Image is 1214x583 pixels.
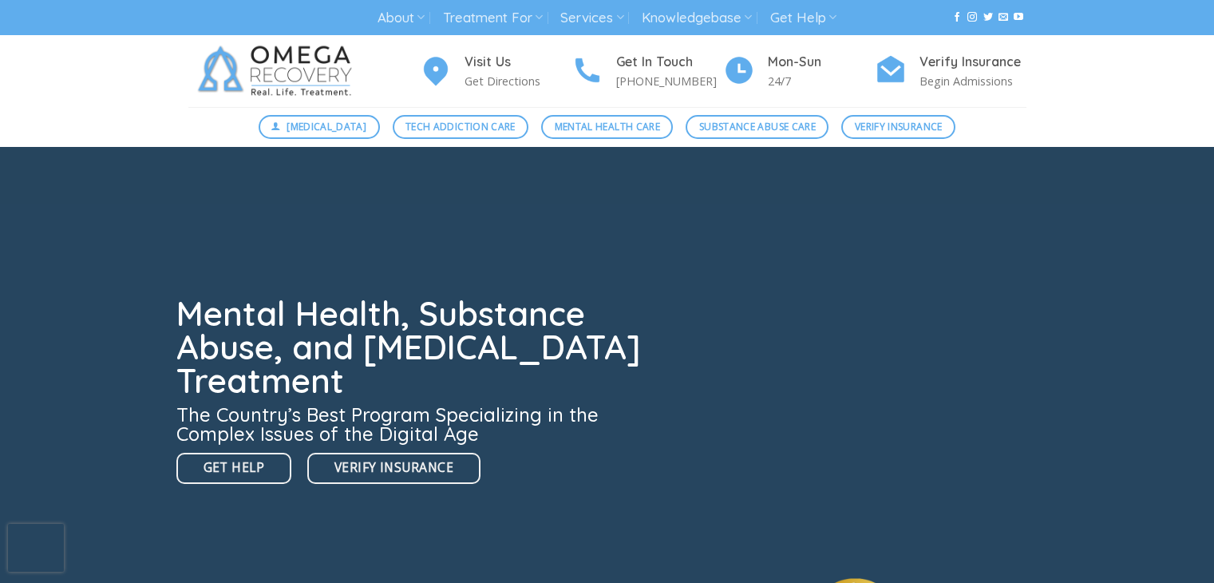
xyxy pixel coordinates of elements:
[560,3,623,33] a: Services
[841,115,955,139] a: Verify Insurance
[541,115,673,139] a: Mental Health Care
[919,72,1026,90] p: Begin Admissions
[176,405,650,443] h3: The Country’s Best Program Specializing in the Complex Issues of the Digital Age
[855,119,943,134] span: Verify Insurance
[188,35,368,107] img: Omega Recovery
[768,72,875,90] p: 24/7
[919,52,1026,73] h4: Verify Insurance
[420,52,571,91] a: Visit Us Get Directions
[1014,12,1023,23] a: Follow on YouTube
[616,52,723,73] h4: Get In Touch
[334,458,453,478] span: Verify Insurance
[287,119,366,134] span: [MEDICAL_DATA]
[770,3,836,33] a: Get Help
[405,119,516,134] span: Tech Addiction Care
[768,52,875,73] h4: Mon-Sun
[378,3,425,33] a: About
[555,119,660,134] span: Mental Health Care
[307,453,480,484] a: Verify Insurance
[875,52,1026,91] a: Verify Insurance Begin Admissions
[998,12,1008,23] a: Send us an email
[393,115,529,139] a: Tech Addiction Care
[983,12,993,23] a: Follow on Twitter
[967,12,977,23] a: Follow on Instagram
[465,52,571,73] h4: Visit Us
[952,12,962,23] a: Follow on Facebook
[571,52,723,91] a: Get In Touch [PHONE_NUMBER]
[616,72,723,90] p: [PHONE_NUMBER]
[699,119,816,134] span: Substance Abuse Care
[259,115,380,139] a: [MEDICAL_DATA]
[204,458,265,478] span: Get Help
[8,524,64,572] iframe: reCAPTCHA
[686,115,828,139] a: Substance Abuse Care
[465,72,571,90] p: Get Directions
[642,3,752,33] a: Knowledgebase
[443,3,543,33] a: Treatment For
[176,297,650,398] h1: Mental Health, Substance Abuse, and [MEDICAL_DATA] Treatment
[176,453,292,484] a: Get Help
